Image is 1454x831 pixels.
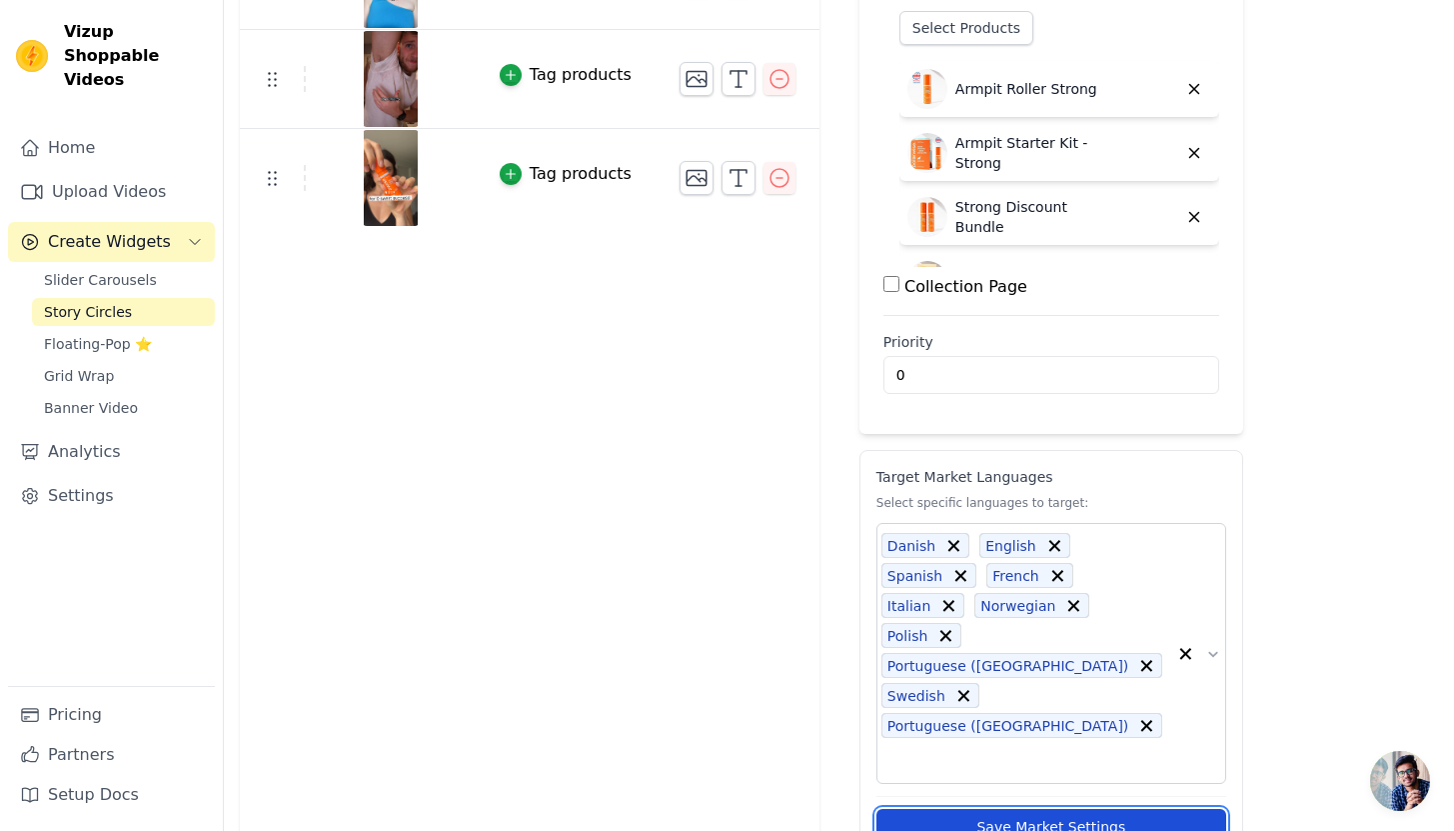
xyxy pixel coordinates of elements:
[887,534,935,557] span: Danish
[980,594,1055,617] span: Norwegian
[530,162,632,186] div: Tag products
[907,197,947,237] img: Strong Discount Bundle
[32,298,215,326] a: Story Circles
[1177,264,1211,298] button: Delete widget
[883,332,1219,352] label: Priority
[887,624,927,647] span: Polish
[887,564,942,587] span: Spanish
[907,261,947,301] img: Armpit Bundle
[899,11,1033,45] button: Select Products
[887,594,930,617] span: Italian
[985,534,1036,557] span: English
[32,394,215,422] a: Banner Video
[680,62,714,96] button: Change Thumbnail
[1177,200,1211,234] button: Delete widget
[500,63,632,87] button: Tag products
[44,302,132,322] span: Story Circles
[363,31,419,127] img: vizup-images-7c97.png
[8,735,215,775] a: Partners
[955,197,1105,237] p: Strong Discount Bundle
[44,270,157,290] span: Slider Carousels
[500,162,632,186] button: Tag products
[955,133,1105,173] p: Armpit Starter Kit - Strong
[8,128,215,168] a: Home
[907,133,947,173] img: Armpit Starter Kit - Strong
[1177,136,1211,170] button: Delete widget
[8,695,215,735] a: Pricing
[1370,751,1430,811] div: Open de chat
[8,172,215,212] a: Upload Videos
[363,130,419,226] img: vizup-images-6308.png
[955,79,1097,99] p: Armpit Roller Strong
[48,230,171,254] span: Create Widgets
[32,330,215,358] a: Floating-Pop ⭐
[876,495,1226,511] p: Select specific languages to target:
[64,20,207,92] span: Vizup Shoppable Videos
[32,266,215,294] a: Slider Carousels
[904,277,1027,296] label: Collection Page
[530,63,632,87] div: Tag products
[8,222,215,262] button: Create Widgets
[887,714,1128,737] span: Portuguese ([GEOGRAPHIC_DATA])
[16,40,48,72] img: Vizup
[8,476,215,516] a: Settings
[1177,72,1211,106] button: Delete widget
[680,161,714,195] button: Change Thumbnail
[992,564,1039,587] span: French
[44,398,138,418] span: Banner Video
[8,432,215,472] a: Analytics
[44,334,152,354] span: Floating-Pop ⭐
[887,684,945,707] span: Swedish
[876,467,1226,487] p: Target Market Languages
[907,69,947,109] img: Armpit Roller Strong
[887,654,1128,677] span: Portuguese ([GEOGRAPHIC_DATA])
[8,775,215,815] a: Setup Docs
[32,362,215,390] a: Grid Wrap
[44,366,114,386] span: Grid Wrap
